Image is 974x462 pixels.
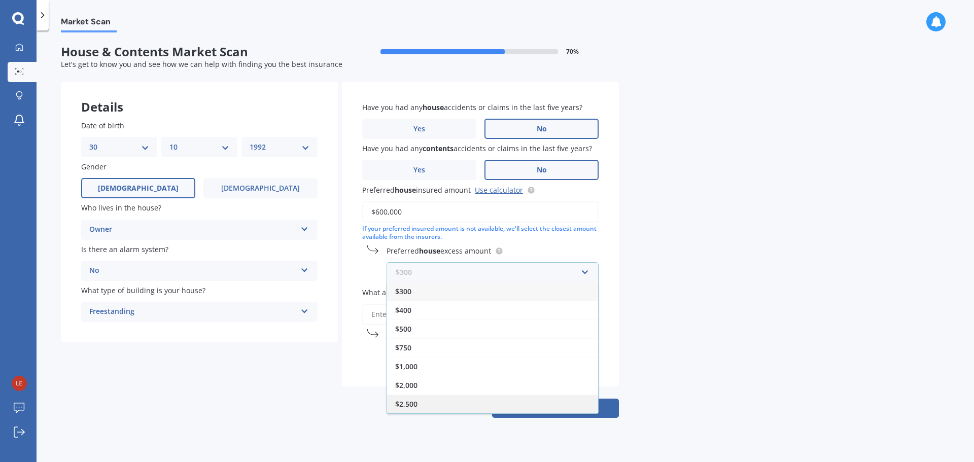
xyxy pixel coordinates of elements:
b: house [395,185,416,195]
img: 914c5da10c10e2cda347b07c8065e635 [12,376,27,391]
span: Date of birth [81,121,124,130]
span: $750 [395,343,411,352]
b: house [419,246,440,256]
span: Have you had any accidents or claims in the last five years? [362,102,582,112]
span: Yes [413,125,425,133]
b: house [423,102,444,112]
span: $500 [395,324,411,334]
span: House & Contents Market Scan [61,45,340,59]
span: Market Scan [61,17,117,30]
span: $2,000 [395,380,418,390]
span: What are your worth? [362,288,464,297]
span: $1,000 [395,362,418,371]
input: Enter amount [362,201,599,223]
div: Owner [89,224,296,236]
span: $2,500 [395,399,418,409]
span: [DEMOGRAPHIC_DATA] [98,184,179,193]
div: If your preferred insured amount is not available, we'll select the closest amount available from... [362,225,599,242]
span: Yes [413,166,425,174]
span: $300 [395,287,411,296]
b: contents [423,144,454,153]
span: Have you had any accidents or claims in the last five years? [362,144,592,153]
a: Use calculator [475,185,523,195]
span: Is there an alarm system? [81,244,168,254]
span: Preferred excess amount [387,246,491,256]
span: Gender [81,162,107,171]
div: Details [61,82,338,112]
span: No [537,125,547,133]
span: 70 % [566,48,579,55]
span: Let's get to know you and see how we can help with finding you the best insurance [61,59,342,69]
span: Who lives in the house? [81,203,161,213]
span: Preferred insured amount [362,185,471,195]
span: [DEMOGRAPHIC_DATA] [221,184,300,193]
div: Freestanding [89,306,296,318]
span: $400 [395,305,411,315]
span: No [537,166,547,174]
div: No [89,265,296,277]
span: What type of building is your house? [81,286,205,295]
input: Enter amount [362,304,599,325]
